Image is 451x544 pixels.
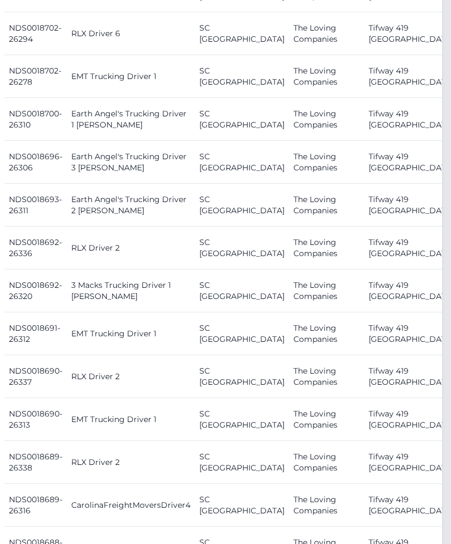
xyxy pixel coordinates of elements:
[4,141,67,184] td: NDS0018696-26306
[289,398,364,441] td: The Loving Companies
[289,227,364,269] td: The Loving Companies
[289,484,364,527] td: The Loving Companies
[289,141,364,184] td: The Loving Companies
[195,98,289,141] td: SC [GEOGRAPHIC_DATA]
[4,441,67,484] td: NDS0018689-26338
[67,184,195,227] td: Earth Angel's Trucking Driver 2 [PERSON_NAME]
[289,12,364,55] td: The Loving Companies
[67,141,195,184] td: Earth Angel's Trucking Driver 3 [PERSON_NAME]
[4,227,67,269] td: NDS0018692-26336
[289,98,364,141] td: The Loving Companies
[4,484,67,527] td: NDS0018689-26316
[289,441,364,484] td: The Loving Companies
[4,55,67,98] td: NDS0018702-26278
[67,484,195,527] td: CarolinaFreightMoversDriver4
[195,12,289,55] td: SC [GEOGRAPHIC_DATA]
[67,55,195,98] td: EMT Trucking Driver 1
[4,184,67,227] td: NDS0018693-26311
[4,269,67,312] td: NDS0018692-26320
[4,12,67,55] td: NDS0018702-26294
[195,269,289,312] td: SC [GEOGRAPHIC_DATA]
[67,98,195,141] td: Earth Angel's Trucking Driver 1 [PERSON_NAME]
[67,312,195,355] td: EMT Trucking Driver 1
[195,484,289,527] td: SC [GEOGRAPHIC_DATA]
[289,184,364,227] td: The Loving Companies
[289,355,364,398] td: The Loving Companies
[67,227,195,269] td: RLX Driver 2
[195,55,289,98] td: SC [GEOGRAPHIC_DATA]
[289,312,364,355] td: The Loving Companies
[195,312,289,355] td: SC [GEOGRAPHIC_DATA]
[195,398,289,441] td: SC [GEOGRAPHIC_DATA]
[195,184,289,227] td: SC [GEOGRAPHIC_DATA]
[195,227,289,269] td: SC [GEOGRAPHIC_DATA]
[67,269,195,312] td: 3 Macks Trucking Driver 1 [PERSON_NAME]
[289,269,364,312] td: The Loving Companies
[195,141,289,184] td: SC [GEOGRAPHIC_DATA]
[4,398,67,441] td: NDS0018690-26313
[67,441,195,484] td: RLX Driver 2
[67,12,195,55] td: RLX Driver 6
[195,441,289,484] td: SC [GEOGRAPHIC_DATA]
[289,55,364,98] td: The Loving Companies
[67,398,195,441] td: EMT Trucking Driver 1
[67,355,195,398] td: RLX Driver 2
[4,355,67,398] td: NDS0018690-26337
[195,355,289,398] td: SC [GEOGRAPHIC_DATA]
[4,312,67,355] td: NDS0018691-26312
[4,98,67,141] td: NDS0018700-26310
